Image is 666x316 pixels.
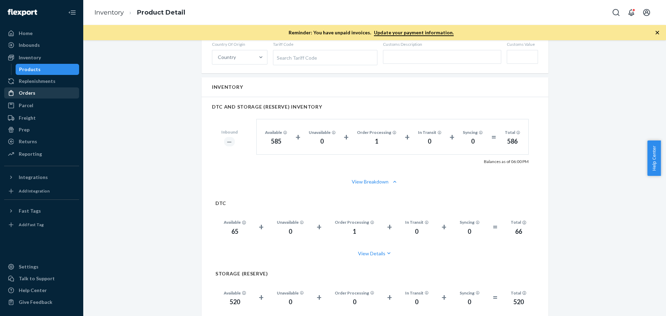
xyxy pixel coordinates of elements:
span: Customs Description [383,41,501,47]
a: Settings [4,261,79,272]
div: Returns [19,138,37,145]
div: = [491,131,496,143]
div: Parcel [19,102,33,109]
div: Order Processing [335,290,374,296]
span: Tariff Code [273,41,377,47]
input: Customs Value [507,50,538,64]
div: 0 [418,137,442,146]
p: Balances as of 06:00 PM [484,159,529,164]
div: 585 [265,137,287,146]
div: Freight [19,114,36,121]
div: 0 [460,298,480,307]
div: Order Processing [335,219,374,225]
div: Inbounds [19,42,40,49]
div: 1 [357,137,396,146]
div: 0 [309,137,336,146]
span: Country Of Origin [212,41,267,47]
button: Open Search Box [609,6,623,19]
div: + [450,131,454,143]
button: Fast Tags [4,205,79,216]
div: Prep [19,126,29,133]
a: Replenishments [4,76,79,87]
button: Open account menu [640,6,654,19]
div: + [317,291,322,304]
div: + [405,131,410,143]
div: + [317,221,322,233]
div: 520 [224,298,246,307]
span: Customs Value [507,41,538,47]
div: + [259,221,264,233]
div: Give Feedback [19,299,52,306]
div: + [387,291,392,304]
div: 1 [335,227,374,236]
div: Country [218,54,236,61]
p: Reminder: You have unpaid invoices. [289,29,454,36]
div: Talk to Support [19,275,55,282]
a: Help Center [4,285,79,296]
div: Orders [19,89,35,96]
div: Total [511,290,526,296]
div: + [387,221,392,233]
div: Total [505,129,520,135]
a: Talk to Support [4,273,79,284]
div: Total [511,219,526,225]
ol: breadcrumbs [89,2,191,23]
h2: STORAGE (RESERVE) [215,271,535,276]
div: 0 [405,298,429,307]
div: Inbound [221,129,238,135]
div: 586 [505,137,520,146]
div: Replenishments [19,78,55,85]
a: Freight [4,112,79,123]
div: Home [19,30,33,37]
div: Search Tariff Code [273,50,377,65]
div: In Transit [405,219,429,225]
div: Add Fast Tag [19,222,44,228]
div: = [493,291,498,304]
div: 0 [405,227,429,236]
div: Add Integration [19,188,50,194]
a: Orders [4,87,79,99]
div: + [296,131,300,143]
div: 0 [277,298,304,307]
div: In Transit [405,290,429,296]
a: Parcel [4,100,79,111]
div: + [259,291,264,304]
div: Help Center [19,287,47,294]
a: Inventory [4,52,79,63]
div: Syncing [460,219,480,225]
a: Add Integration [4,186,79,197]
a: Products [16,64,79,75]
div: Available [224,219,246,225]
div: Order Processing [357,129,396,135]
button: Integrations [4,172,79,183]
div: 0 [277,227,304,236]
div: Reporting [19,151,42,157]
a: Inventory [94,9,124,16]
a: Home [4,28,79,39]
img: Flexport logo [8,9,37,16]
div: Unavailable [277,219,304,225]
div: Products [19,66,41,73]
div: Inventory [19,54,41,61]
div: = [493,221,498,233]
a: Inbounds [4,40,79,51]
a: Product Detail [137,9,185,16]
a: Add Fast Tag [4,219,79,230]
div: Available [224,290,246,296]
div: + [442,291,446,304]
div: In Transit [418,129,442,135]
div: Fast Tags [19,207,41,214]
h2: DTC AND STORAGE (RESERVE) INVENTORY [212,104,538,109]
a: Prep [4,124,79,135]
div: Settings [19,263,39,270]
button: View Details [215,244,535,263]
div: 65 [224,227,246,236]
div: Available [265,129,287,135]
button: Close Navigation [65,6,79,19]
h2: DTC [215,200,535,206]
div: ― [224,137,235,146]
button: Help Center [647,140,661,176]
div: 0 [460,227,480,236]
div: Syncing [460,290,480,296]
